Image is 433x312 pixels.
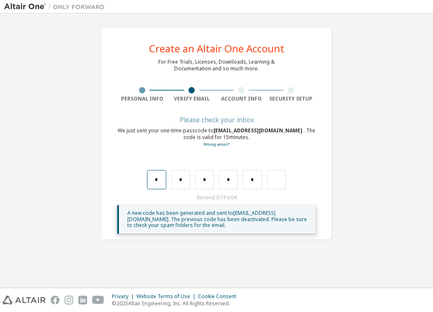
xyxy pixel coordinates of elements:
[3,296,46,304] img: altair_logo.svg
[51,296,59,304] img: facebook.svg
[167,95,217,102] div: Verify Email
[117,95,167,102] div: Personal Info
[92,296,104,304] img: youtube.svg
[198,293,241,300] div: Cookie Consent
[78,296,87,304] img: linkedin.svg
[127,209,307,229] span: A new code has been generated and sent to [EMAIL_ADDRESS][DOMAIN_NAME] . The previous code has be...
[112,293,137,300] div: Privacy
[137,293,198,300] div: Website Terms of Use
[112,300,241,307] p: © 2025 Altair Engineering, Inc. All Rights Reserved.
[214,127,304,134] span: [EMAIL_ADDRESS][DOMAIN_NAME]
[216,95,266,102] div: Account Info
[204,142,229,147] a: Go back to the registration form
[266,95,316,102] div: Security Setup
[149,44,284,54] div: Create an Altair One Account
[117,117,316,122] div: Please check your inbox
[117,127,316,148] div: We just sent your one-time passcode to . The code is valid for 15 minutes.
[158,59,275,72] div: For Free Trials, Licenses, Downloads, Learning & Documentation and so much more.
[4,3,109,11] img: Altair One
[64,296,73,304] img: instagram.svg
